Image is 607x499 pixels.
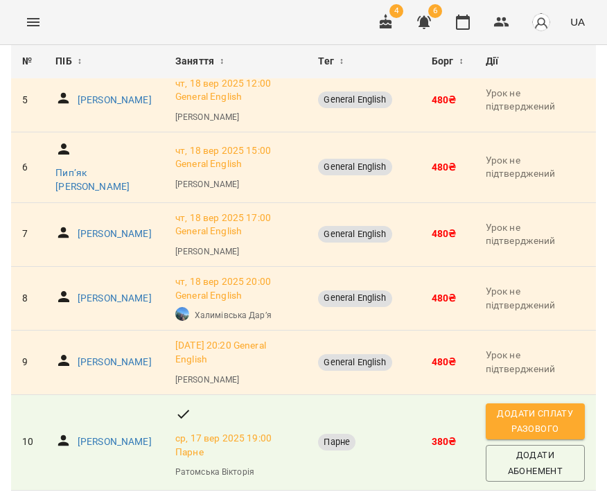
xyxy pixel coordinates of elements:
button: Menu [17,6,50,39]
td: 9 [11,331,44,394]
span: Тег [318,53,333,70]
a: [PERSON_NAME] [175,245,239,258]
a: [PERSON_NAME] [78,356,152,369]
a: [PERSON_NAME] [78,94,152,107]
span: ↕ [78,53,82,70]
a: ср, 17 вер 2025 19:00 Парне [175,432,296,459]
a: чт, 18 вер 2025 15:00 General English [175,144,296,171]
img: avatar_s.png [531,12,551,32]
span: ПІБ [55,53,71,70]
span: Борг [432,53,454,70]
a: Халимівська Дарʼя [195,309,272,322]
span: 4 [389,4,403,18]
span: ↕ [340,53,344,70]
button: Додати сплату разового [486,403,585,440]
a: [PERSON_NAME] [78,227,152,241]
button: UA [565,9,590,35]
b: 480 ₴ [432,94,457,105]
p: Урок не підтверджений [486,154,585,181]
p: Урок не підтверджений [486,221,585,248]
span: General English [318,228,392,240]
td: 10 [11,394,44,490]
span: Додати Абонемент [493,448,578,479]
a: чт, 18 вер 2025 12:00 General English [175,77,296,104]
td: 7 [11,202,44,266]
a: чт, 18 вер 2025 20:00 General English [175,275,296,302]
a: [PERSON_NAME] [78,292,152,306]
span: General English [318,161,392,173]
a: Пип’як [PERSON_NAME] [55,166,153,193]
span: Додати сплату разового [493,406,578,437]
button: Додати Абонемент [486,445,585,482]
a: [PERSON_NAME] [175,111,239,123]
a: [DATE] 20:20 General English [175,339,296,366]
span: ↕ [459,53,464,70]
p: Урок не підтверджений [486,285,585,312]
span: 6 [428,4,442,18]
td: 6 [11,132,44,203]
span: Парне [318,436,355,448]
b: 480 ₴ [432,356,457,367]
span: General English [318,94,392,106]
div: № [22,53,33,70]
b: 480 ₴ [432,161,457,173]
span: General English [318,356,392,369]
img: Халимівська Дарʼя [175,307,189,321]
a: чт, 18 вер 2025 17:00 General English [175,211,296,238]
p: Урок не підтверджений [486,87,585,114]
div: Дії [486,53,585,70]
b: 380 ₴ [432,436,457,447]
a: [PERSON_NAME] [175,374,239,386]
td: 5 [11,68,44,132]
b: 480 ₴ [432,228,457,239]
a: [PERSON_NAME] [175,178,239,191]
span: UA [570,15,585,29]
a: [PERSON_NAME] [78,435,152,449]
a: Ратомська Вікторія [175,466,254,478]
td: 8 [11,266,44,330]
span: General English [318,292,392,304]
p: Урок не підтверджений [486,349,585,376]
b: 480 ₴ [432,292,457,304]
span: ↕ [220,53,224,70]
span: Заняття [175,53,214,70]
